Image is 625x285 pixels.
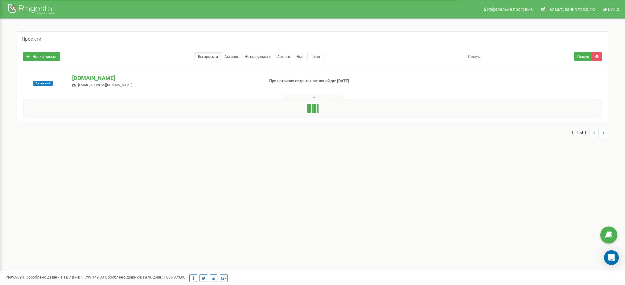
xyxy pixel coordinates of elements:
u: 1 739 149,00 [82,275,104,279]
span: 99,989% [6,275,25,279]
h5: Проєкти [22,36,41,42]
a: Не продовжені [241,52,274,61]
button: Пошук [574,52,592,61]
p: При поточних витратах активний до: [DATE] [269,78,407,84]
span: Оброблено дзвінків за 7 днів : [26,275,104,279]
span: 1 - 1 of 1 [571,128,590,137]
span: Налаштування профілю [546,7,595,12]
a: Активні [221,52,241,61]
span: [EMAIL_ADDRESS][DOMAIN_NAME] [78,83,132,87]
div: Open Intercom Messenger [604,250,619,265]
a: Всі проєкти [195,52,221,61]
span: Активний [33,81,53,86]
a: Нові [293,52,308,61]
a: Архівні [274,52,293,61]
span: Вихід [608,7,619,12]
input: Пошук [464,52,574,61]
span: Оброблено дзвінків за 30 днів : [105,275,185,279]
u: 7 835 073,00 [163,275,185,279]
span: Реферальна програма [487,7,533,12]
a: Новий проєкт [23,52,60,61]
a: Тріал [307,52,323,61]
nav: ... [571,122,608,143]
p: [DOMAIN_NAME] [72,74,259,82]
